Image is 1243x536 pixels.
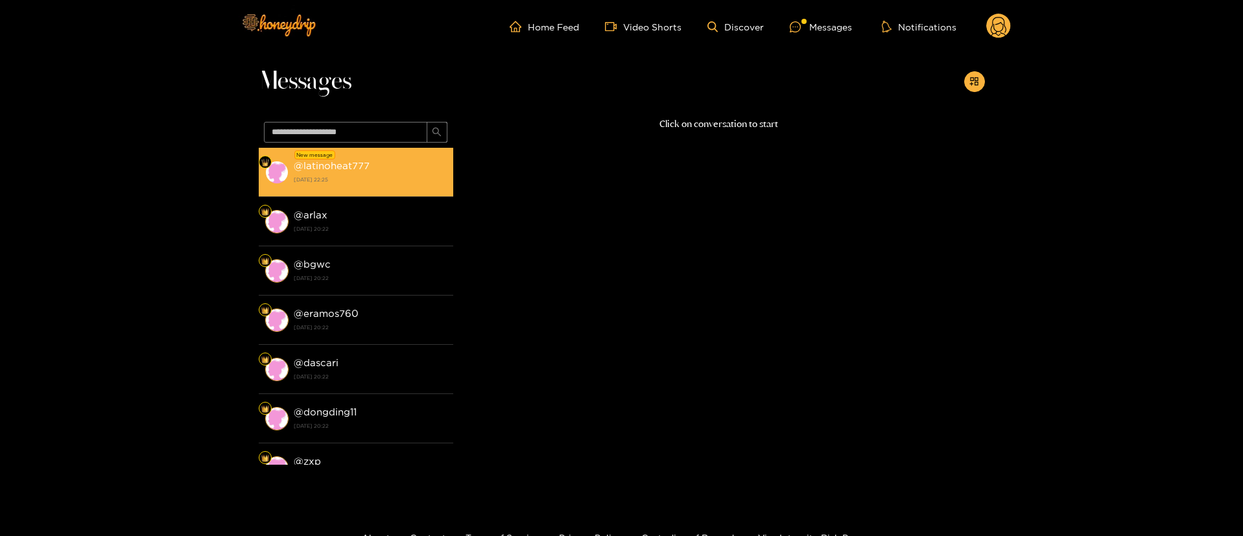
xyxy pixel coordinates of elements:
[964,71,985,92] button: appstore-add
[261,405,269,413] img: Fan Level
[265,210,289,233] img: conversation
[427,122,447,143] button: search
[294,420,447,432] strong: [DATE] 20:22
[707,21,764,32] a: Discover
[453,117,985,132] p: Click on conversation to start
[294,160,370,171] strong: @ latinoheat777
[265,407,289,430] img: conversation
[294,174,447,185] strong: [DATE] 22:25
[261,307,269,314] img: Fan Level
[294,272,447,284] strong: [DATE] 20:22
[265,161,289,184] img: conversation
[790,19,852,34] div: Messages
[294,406,357,417] strong: @ dongding11
[878,20,960,33] button: Notifications
[265,456,289,480] img: conversation
[265,309,289,332] img: conversation
[294,357,338,368] strong: @ dascari
[294,456,321,467] strong: @ zxp
[261,257,269,265] img: Fan Level
[605,21,681,32] a: Video Shorts
[510,21,528,32] span: home
[969,76,979,87] span: appstore-add
[432,127,442,138] span: search
[265,259,289,283] img: conversation
[261,356,269,364] img: Fan Level
[261,454,269,462] img: Fan Level
[294,371,447,382] strong: [DATE] 20:22
[294,223,447,235] strong: [DATE] 20:22
[510,21,579,32] a: Home Feed
[294,150,335,159] div: New message
[265,358,289,381] img: conversation
[294,308,359,319] strong: @ eramos760
[261,208,269,216] img: Fan Level
[294,259,331,270] strong: @ bgwc
[261,159,269,167] img: Fan Level
[294,209,327,220] strong: @ arlax
[605,21,623,32] span: video-camera
[259,66,351,97] span: Messages
[294,321,447,333] strong: [DATE] 20:22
